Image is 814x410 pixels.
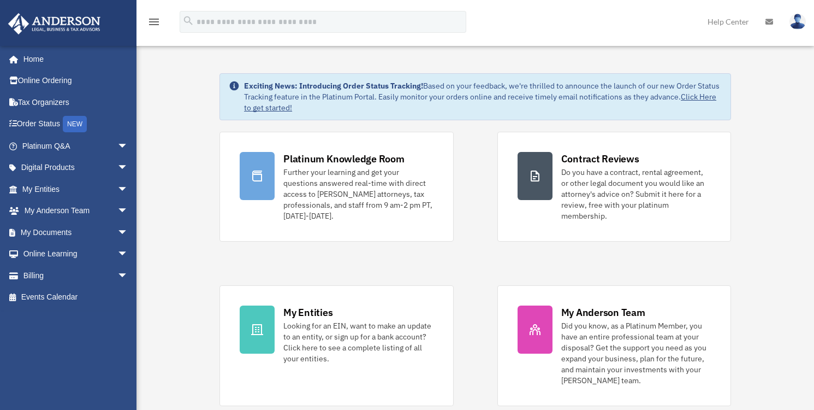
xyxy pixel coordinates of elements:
[8,48,139,70] a: Home
[561,167,711,221] div: Do you have a contract, rental agreement, or other legal document you would like an attorney's ad...
[8,70,145,92] a: Online Ordering
[117,157,139,179] span: arrow_drop_down
[147,15,161,28] i: menu
[8,200,145,222] a: My Anderson Teamarrow_drop_down
[561,306,645,319] div: My Anderson Team
[789,14,806,30] img: User Pic
[117,200,139,222] span: arrow_drop_down
[182,15,194,27] i: search
[244,80,722,113] div: Based on your feedback, we're thrilled to announce the launch of our new Order Status Tracking fe...
[283,306,332,319] div: My Entities
[8,243,145,265] a: Online Learningarrow_drop_down
[8,135,145,157] a: Platinum Q&Aarrow_drop_down
[497,132,731,242] a: Contract Reviews Do you have a contract, rental agreement, or other legal document you would like...
[8,157,145,179] a: Digital Productsarrow_drop_down
[219,132,453,242] a: Platinum Knowledge Room Further your learning and get your questions answered real-time with dire...
[147,19,161,28] a: menu
[117,135,139,157] span: arrow_drop_down
[283,320,433,364] div: Looking for an EIN, want to make an update to an entity, or sign up for a bank account? Click her...
[497,285,731,406] a: My Anderson Team Did you know, as a Platinum Member, you have an entire professional team at your...
[283,152,405,166] div: Platinum Knowledge Room
[219,285,453,406] a: My Entities Looking for an EIN, want to make an update to an entity, or sign up for a bank accoun...
[283,167,433,221] div: Further your learning and get your questions answered real-time with direct access to [PERSON_NAM...
[5,13,104,34] img: Anderson Advisors Platinum Portal
[8,178,145,200] a: My Entitiesarrow_drop_down
[244,81,423,91] strong: Exciting News: Introducing Order Status Tracking!
[561,320,711,386] div: Did you know, as a Platinum Member, you have an entire professional team at your disposal? Get th...
[117,243,139,266] span: arrow_drop_down
[117,221,139,244] span: arrow_drop_down
[117,265,139,287] span: arrow_drop_down
[8,286,145,308] a: Events Calendar
[244,92,716,113] a: Click Here to get started!
[117,178,139,201] span: arrow_drop_down
[8,265,145,286] a: Billingarrow_drop_down
[8,113,145,136] a: Order StatusNEW
[561,152,639,166] div: Contract Reviews
[63,116,87,132] div: NEW
[8,221,145,243] a: My Documentsarrow_drop_down
[8,91,145,113] a: Tax Organizers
